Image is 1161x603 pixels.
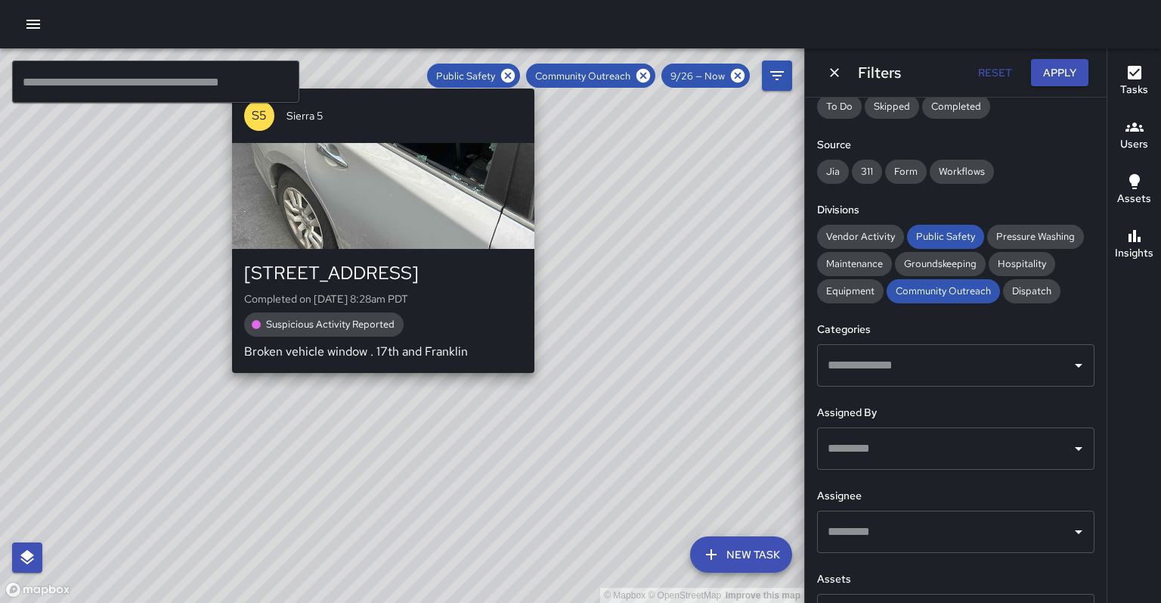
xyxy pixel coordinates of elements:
[987,230,1084,243] span: Pressure Washing
[817,488,1094,505] h6: Assignee
[817,95,862,119] div: To Do
[1068,355,1089,376] button: Open
[922,100,990,113] span: Completed
[1115,245,1153,262] h6: Insights
[987,225,1084,249] div: Pressure Washing
[865,95,919,119] div: Skipped
[907,225,984,249] div: Public Safety
[885,160,927,184] div: Form
[1003,279,1060,303] div: Dispatch
[817,257,892,270] span: Maintenance
[971,59,1019,87] button: Reset
[817,160,849,184] div: Jia
[858,61,901,85] h6: Filters
[852,160,882,184] div: 311
[817,279,884,303] div: Equipment
[930,165,994,178] span: Workflows
[887,279,1000,303] div: Community Outreach
[817,137,1094,154] h6: Source
[817,100,862,113] span: To Do
[427,70,504,82] span: Public Safety
[885,165,927,178] span: Form
[989,257,1055,270] span: Hospitality
[526,64,655,88] div: Community Outreach
[887,284,1000,297] span: Community Outreach
[817,284,884,297] span: Equipment
[244,291,522,306] p: Completed on [DATE] 8:28am PDT
[817,225,904,249] div: Vendor Activity
[817,230,904,243] span: Vendor Activity
[852,165,882,178] span: 311
[1068,521,1089,542] button: Open
[232,89,534,373] button: S5Sierra 5[STREET_ADDRESS]Completed on [DATE] 8:28am PDTSuspicious Activity ReportedBroken vehicl...
[1003,284,1060,297] span: Dispatch
[1120,136,1148,153] h6: Users
[1107,109,1161,163] button: Users
[1107,218,1161,272] button: Insights
[817,322,1094,338] h6: Categories
[817,252,892,276] div: Maintenance
[895,257,986,270] span: Groundskeeping
[257,318,404,331] span: Suspicious Activity Reported
[989,252,1055,276] div: Hospitality
[286,108,522,123] span: Sierra 5
[865,100,919,113] span: Skipped
[895,252,986,276] div: Groundskeeping
[244,261,522,285] div: [STREET_ADDRESS]
[922,95,990,119] div: Completed
[817,165,849,178] span: Jia
[817,571,1094,588] h6: Assets
[823,61,846,84] button: Dismiss
[930,160,994,184] div: Workflows
[817,405,1094,421] h6: Assigned By
[1031,59,1088,87] button: Apply
[661,64,750,88] div: 9/26 — Now
[817,202,1094,219] h6: Divisions
[1068,438,1089,459] button: Open
[1107,163,1161,218] button: Assets
[1107,54,1161,109] button: Tasks
[1120,82,1148,98] h6: Tasks
[526,70,639,82] span: Community Outreach
[690,536,792,573] button: New Task
[252,107,267,125] p: S5
[907,230,984,243] span: Public Safety
[244,343,522,361] p: Broken vehicle window . 17th and Franklin
[762,61,792,91] button: Filters
[1117,191,1151,207] h6: Assets
[661,70,734,82] span: 9/26 — Now
[427,64,520,88] div: Public Safety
